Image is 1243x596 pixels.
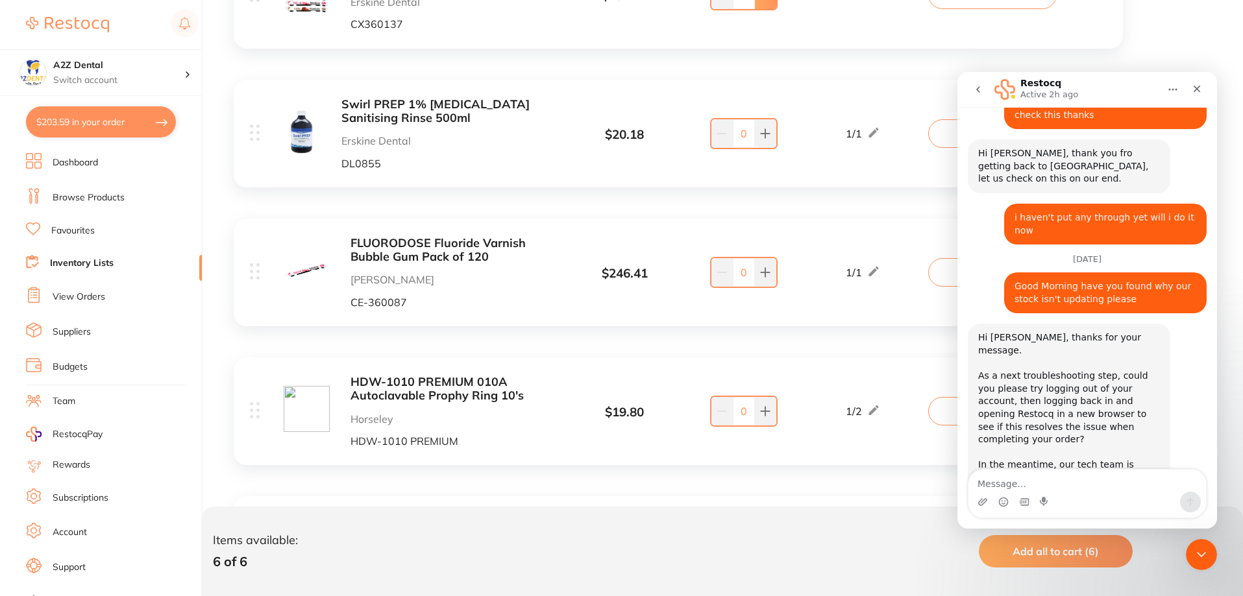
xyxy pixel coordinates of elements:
[928,258,1057,287] button: Add to Cart
[82,425,93,435] button: Start recording
[53,59,184,72] h4: A2Z Dental
[556,405,693,420] div: $ 19.80
[213,534,298,547] p: Items available:
[351,18,556,30] p: CX360137
[53,361,88,374] a: Budgets
[1186,539,1217,570] iframe: Intercom live chat
[20,60,46,86] img: A2Z Dental
[846,403,880,419] div: 1 / 2
[53,492,108,505] a: Subscriptions
[53,326,91,339] a: Suppliers
[26,106,176,137] button: $203.59 in your order
[957,72,1217,529] iframe: Intercom live chat
[223,420,243,440] button: Send a message…
[234,496,1123,590] div: Latch Type Prophy Cup [PERSON_NAME] PCLT03 $19.09 1/2Add to Cart
[26,17,109,32] img: Restocq Logo
[10,252,249,481] div: Restocq says…
[846,126,880,141] div: 1 / 1
[53,191,125,204] a: Browse Products
[26,427,103,442] a: RestocqPay
[62,425,72,435] button: Gif picker
[341,135,557,147] p: Erskine Dental
[53,156,98,169] a: Dashboard
[846,265,880,280] div: 1 / 1
[1013,545,1099,558] span: Add all to cart (6)
[928,397,1057,425] button: Add to Cart
[41,425,51,435] button: Emoji picker
[556,128,693,142] div: $ 20.18
[341,158,557,169] p: DL0855
[53,395,75,408] a: Team
[50,257,114,270] a: Inventory Lists
[53,561,86,574] a: Support
[26,427,42,442] img: RestocqPay
[556,267,693,281] div: $ 246.41
[928,119,1057,148] button: Add to Cart
[234,219,1123,326] div: FLUORODOSE Fluoride Varnish Bubble Gum Pack of 120 [PERSON_NAME] CE-360087 $246.41 1/1Add to Cart
[351,375,556,402] button: HDW-1010 PREMIUM 010A Autoclavable Prophy Ring 10's
[234,80,1123,187] div: Swirl PREP 1% [MEDICAL_DATA] Sanitising Rinse 500ml Erskine Dental DL0855 $20.18 1/1Add to Cart
[21,259,203,463] div: Hi [PERSON_NAME], thanks for your message. As a next troubleshooting step, could you please try l...
[53,291,105,304] a: View Orders
[26,10,109,40] a: Restocq Logo
[341,98,557,125] button: Swirl PREP 1% [MEDICAL_DATA] Sanitising Rinse 500ml
[11,398,249,420] textarea: Message…
[351,274,556,285] p: [PERSON_NAME]
[351,413,556,425] p: Horseley
[351,435,556,447] p: HDW-1010 PREMIUM
[351,296,556,308] p: CE-360087
[979,535,1133,567] button: Add all to cart (6)
[351,237,556,263] button: FLUORODOSE Fluoride Varnish Bubble Gum Pack of 120
[53,526,87,539] a: Account
[10,252,213,471] div: Hi [PERSON_NAME], thanks for your message.As a next troubleshooting step, could you please try lo...
[284,108,320,154] img: LWpwZw
[53,459,90,471] a: Rewards
[284,247,330,293] img: bS5wbmc
[20,425,31,435] button: Upload attachment
[53,74,184,87] p: Switch account
[213,554,298,569] p: 6 of 6
[53,428,103,441] span: RestocqPay
[51,224,95,237] a: Favourites
[234,357,1123,465] div: HDW-1010 PREMIUM 010A Autoclavable Prophy Ring 10's Horseley HDW-1010 PREMIUM $19.80 1/2Add to Cart
[284,386,330,432] img: 849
